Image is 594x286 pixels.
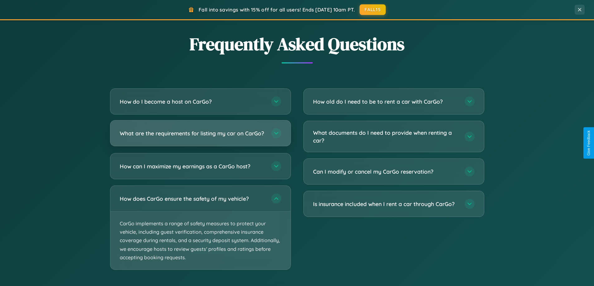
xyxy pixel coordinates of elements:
h3: How old do I need to be to rent a car with CarGo? [313,98,458,105]
h3: How does CarGo ensure the safety of my vehicle? [120,195,265,203]
h3: Can I modify or cancel my CarGo reservation? [313,168,458,176]
button: FALL15 [360,4,386,15]
h3: How do I become a host on CarGo? [120,98,265,105]
div: Give Feedback [587,130,591,156]
p: CarGo implements a range of safety measures to protect your vehicle, including guest verification... [110,212,291,270]
h3: Is insurance included when I rent a car through CarGo? [313,200,458,208]
h3: What are the requirements for listing my car on CarGo? [120,129,265,137]
h3: How can I maximize my earnings as a CarGo host? [120,162,265,170]
span: Fall into savings with 15% off for all users! Ends [DATE] 10am PT. [199,7,355,13]
h2: Frequently Asked Questions [110,32,484,56]
h3: What documents do I need to provide when renting a car? [313,129,458,144]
